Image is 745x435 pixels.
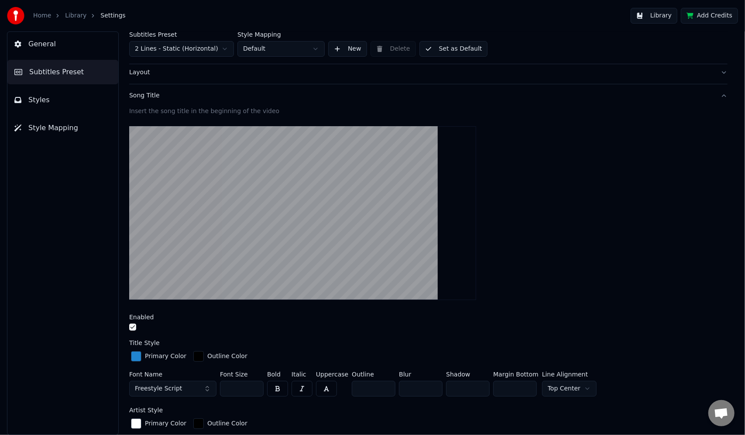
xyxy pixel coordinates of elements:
button: Add Credits [681,8,738,24]
label: Enabled [129,314,154,320]
span: Settings [100,11,125,20]
button: Song Title [129,84,728,107]
label: Subtitles Preset [129,31,234,38]
label: Font Size [220,371,264,377]
button: Style Mapping [7,116,118,140]
label: Uppercase [316,371,348,377]
button: Primary Color [129,349,188,363]
div: Open chat [708,400,735,426]
a: Home [33,11,51,20]
nav: breadcrumb [33,11,126,20]
label: Style Mapping [237,31,325,38]
div: Primary Color [145,419,186,428]
div: Layout [129,68,714,77]
label: Italic [292,371,312,377]
label: Font Name [129,371,216,377]
button: Layout [129,61,728,84]
div: Song Title [129,91,714,100]
div: Primary Color [145,352,186,361]
label: Bold [267,371,288,377]
div: Outline Color [207,419,247,428]
button: Primary Color [129,417,188,431]
button: Subtitles Preset [7,60,118,84]
a: Library [65,11,86,20]
button: Set as Default [419,41,488,57]
label: Line Alignment [542,371,597,377]
span: Subtitles Preset [29,67,84,77]
div: Outline Color [207,352,247,361]
button: Library [631,8,677,24]
span: Styles [28,95,50,105]
label: Shadow [446,371,490,377]
button: Styles [7,88,118,112]
div: Insert the song title in the beginning of the video [129,107,728,116]
button: General [7,32,118,56]
label: Margin Bottom [493,371,539,377]
button: Outline Color [192,349,249,363]
span: General [28,39,56,49]
span: Style Mapping [28,123,78,133]
span: Freestyle Script [135,384,182,393]
button: Outline Color [192,417,249,431]
label: Blur [399,371,443,377]
label: Title Style [129,340,160,346]
label: Outline [352,371,395,377]
label: Artist Style [129,407,163,413]
img: youka [7,7,24,24]
button: New [328,41,367,57]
